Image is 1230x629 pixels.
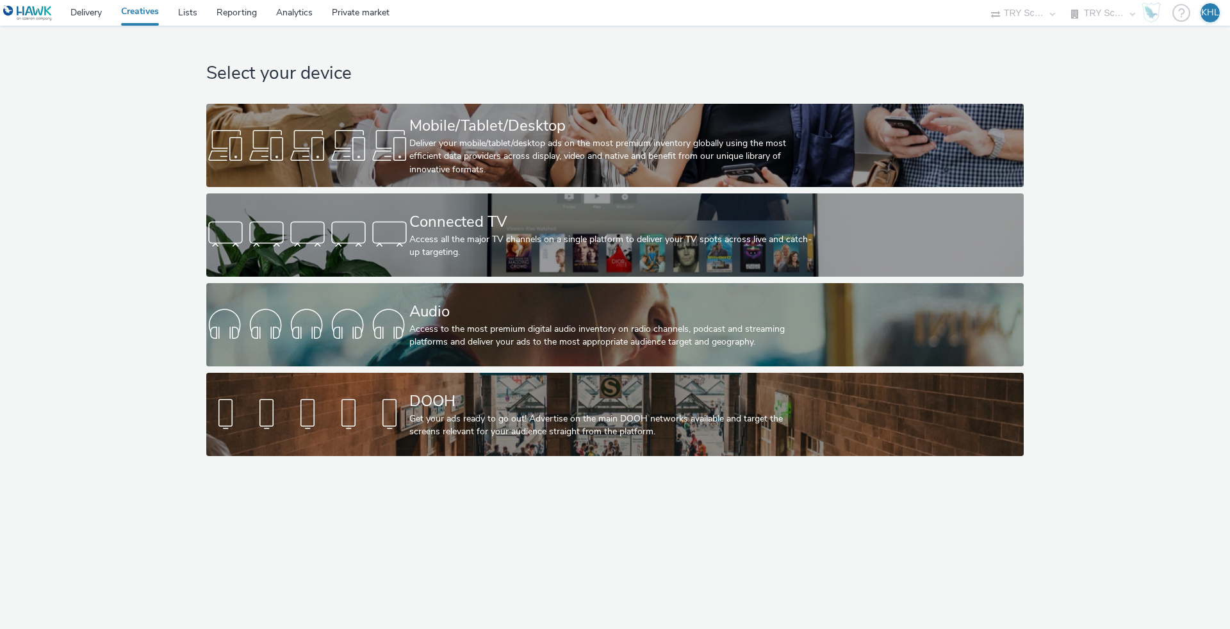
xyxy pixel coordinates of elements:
div: Access all the major TV channels on a single platform to deliver your TV spots across live and ca... [409,233,816,259]
a: Hawk Academy [1142,3,1166,23]
div: DOOH [409,390,816,413]
h1: Select your device [206,61,1023,86]
div: Deliver your mobile/tablet/desktop ads on the most premium inventory globally using the most effi... [409,137,816,176]
div: Connected TV [409,211,816,233]
a: Connected TVAccess all the major TV channels on a single platform to deliver your TV spots across... [206,193,1023,277]
a: Mobile/Tablet/DesktopDeliver your mobile/tablet/desktop ads on the most premium inventory globall... [206,104,1023,187]
img: undefined Logo [3,5,53,21]
div: Audio [409,300,816,323]
a: DOOHGet your ads ready to go out! Advertise on the main DOOH networks available and target the sc... [206,373,1023,456]
div: Get your ads ready to go out! Advertise on the main DOOH networks available and target the screen... [409,413,816,439]
img: Hawk Academy [1142,3,1161,23]
div: Access to the most premium digital audio inventory on radio channels, podcast and streaming platf... [409,323,816,349]
div: Mobile/Tablet/Desktop [409,115,816,137]
a: AudioAccess to the most premium digital audio inventory on radio channels, podcast and streaming ... [206,283,1023,366]
div: KHL [1201,3,1219,22]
